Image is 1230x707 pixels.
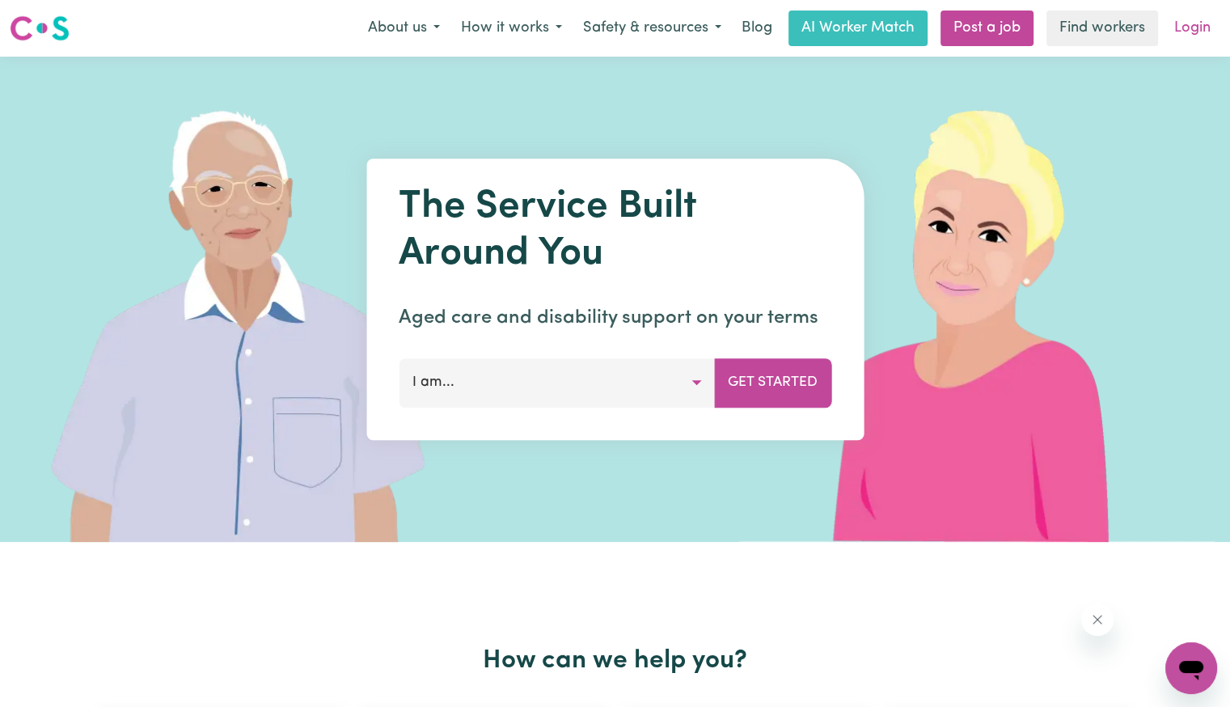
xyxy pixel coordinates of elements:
[10,14,70,43] img: Careseekers logo
[10,10,70,47] a: Careseekers logo
[714,358,831,407] button: Get Started
[10,11,98,24] span: Need any help?
[450,11,573,45] button: How it works
[399,303,831,332] p: Aged care and disability support on your terms
[940,11,1033,46] a: Post a job
[1164,11,1220,46] a: Login
[788,11,928,46] a: AI Worker Match
[1165,642,1217,694] iframe: Button to launch messaging window
[573,11,732,45] button: Safety & resources
[91,646,1139,676] h2: How can we help you?
[732,11,782,46] a: Blog
[1081,603,1114,636] iframe: Close message
[399,184,831,277] h1: The Service Built Around You
[357,11,450,45] button: About us
[1046,11,1158,46] a: Find workers
[399,358,715,407] button: I am...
